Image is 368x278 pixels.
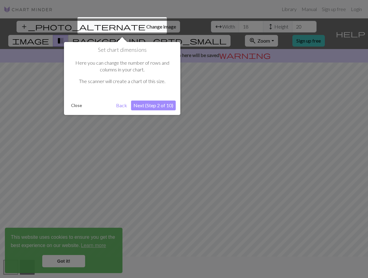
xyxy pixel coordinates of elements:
p: The scanner will create a chart of this size. [72,78,173,85]
p: Here you can change the number of rows and columns in your chart. [72,59,173,73]
h1: Set chart dimensions [69,47,176,53]
div: Set chart dimensions [64,42,180,115]
button: Next (Step 2 of 10) [131,101,176,110]
button: Back [114,101,130,110]
button: Close [69,101,84,110]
